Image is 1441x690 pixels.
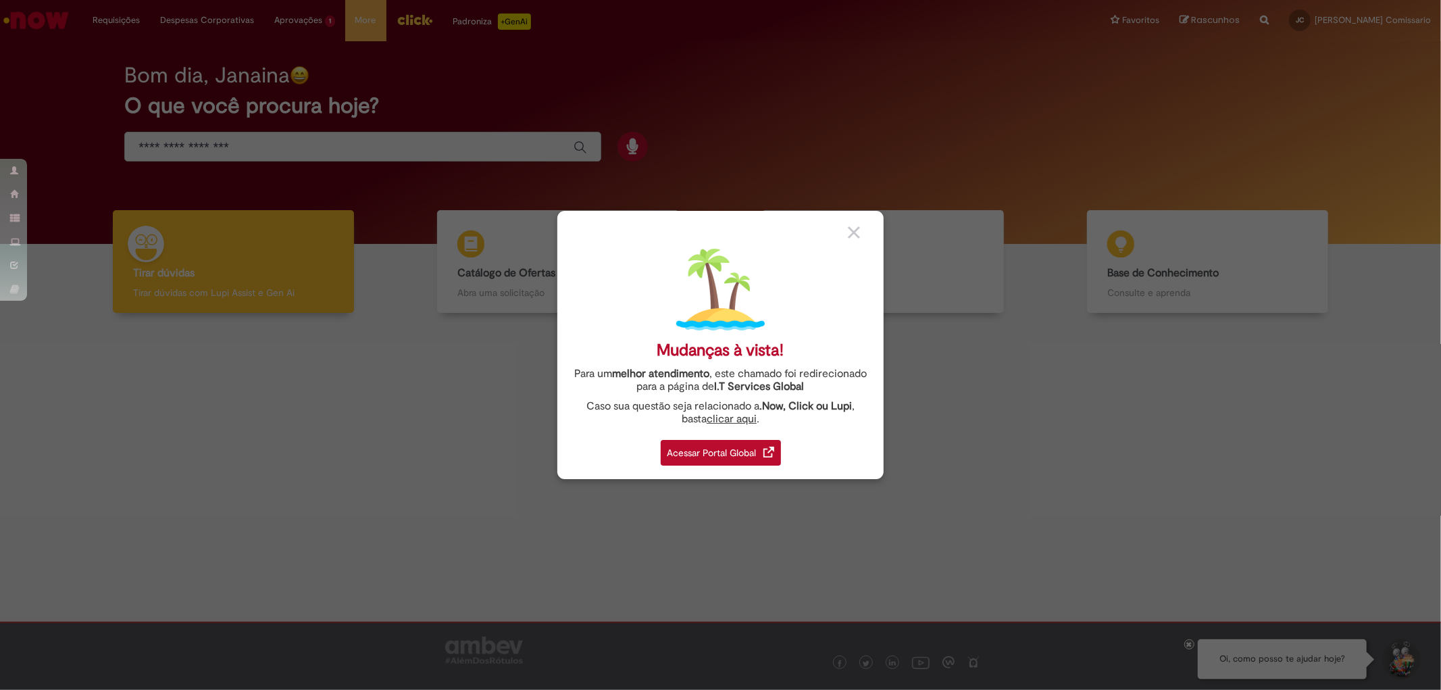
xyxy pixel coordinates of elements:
[661,433,781,466] a: Acessar Portal Global
[676,245,765,334] img: island.png
[707,405,757,426] a: clicar aqui
[567,368,874,393] div: Para um , este chamado foi redirecionado para a página de
[763,447,774,458] img: redirect_link.png
[848,226,860,239] img: close_button_grey.png
[657,341,784,360] div: Mudanças à vista!
[661,440,781,466] div: Acessar Portal Global
[567,400,874,426] div: Caso sua questão seja relacionado a , basta .
[715,372,805,393] a: I.T Services Global
[759,399,852,413] strong: .Now, Click ou Lupi
[612,367,709,380] strong: melhor atendimento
